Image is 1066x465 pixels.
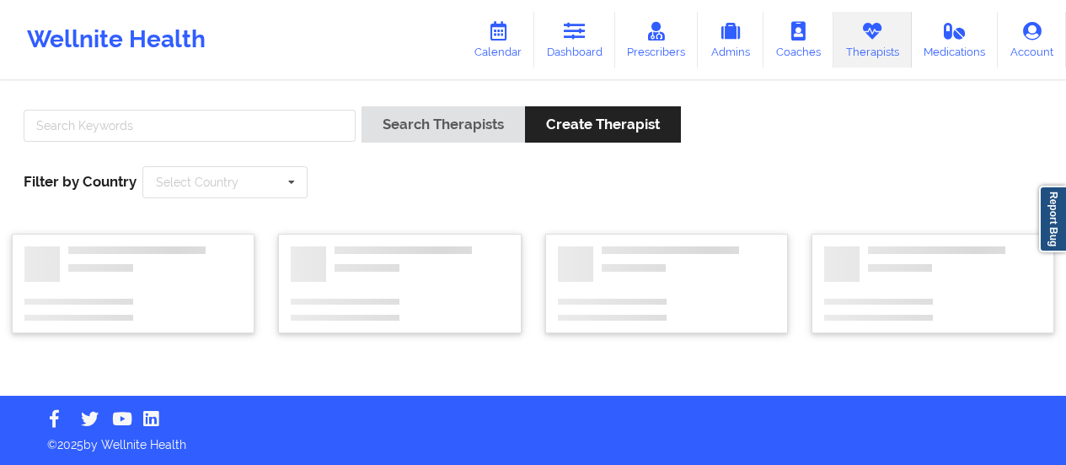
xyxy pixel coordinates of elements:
button: Create Therapist [525,106,681,143]
a: Coaches [763,12,833,68]
input: Search Keywords [24,110,356,142]
span: Filter by Country [24,173,137,190]
a: Prescribers [615,12,699,68]
a: Dashboard [534,12,615,68]
a: Report Bug [1039,186,1066,252]
p: © 2025 by Wellnite Health [35,424,1031,453]
a: Account [998,12,1066,68]
div: Select Country [156,176,238,188]
button: Search Therapists [362,106,525,143]
a: Medications [912,12,999,68]
a: Admins [698,12,763,68]
a: Therapists [833,12,912,68]
a: Calendar [462,12,534,68]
